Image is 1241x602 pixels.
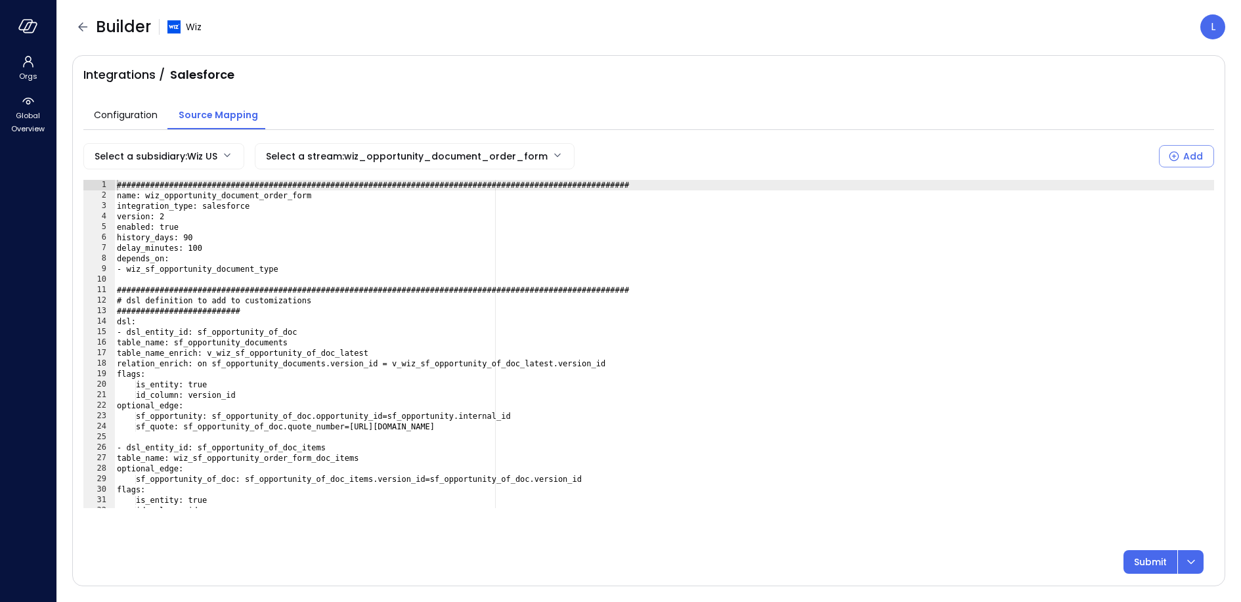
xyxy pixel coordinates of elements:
div: 10 [83,274,115,285]
div: 1 [83,180,115,190]
div: Select a subsidiary : Wiz US [95,144,217,169]
div: Global Overview [3,92,53,137]
div: Orgs [3,53,53,84]
div: 18 [83,358,115,369]
div: 20 [83,379,115,390]
p: Submit [1134,555,1167,569]
div: 29 [83,474,115,484]
div: 5 [83,222,115,232]
div: 8 [83,253,115,264]
div: 19 [83,369,115,379]
div: 21 [83,390,115,400]
div: 16 [83,337,115,348]
div: 31 [83,495,115,505]
div: 15 [83,327,115,337]
div: 6 [83,232,115,243]
span: Orgs [19,70,37,83]
img: cfcvbyzhwvtbhao628kj [167,20,181,33]
div: 4 [83,211,115,222]
button: Submit [1123,550,1177,574]
div: 14 [83,316,115,327]
div: 7 [83,243,115,253]
button: dropdown-icon-button [1177,550,1204,574]
div: Lee [1200,14,1225,39]
div: Add [1183,148,1203,165]
div: 13 [83,306,115,316]
span: Global Overview [8,109,48,135]
div: 25 [83,432,115,442]
div: 9 [83,264,115,274]
p: L [1211,19,1215,35]
span: Integrations / [83,66,165,83]
div: 32 [83,505,115,516]
div: 27 [83,453,115,463]
div: 30 [83,484,115,495]
div: 23 [83,411,115,421]
div: 24 [83,421,115,432]
span: Source Mapping [179,108,258,122]
button: Add [1159,145,1214,167]
span: Salesforce [170,66,234,83]
div: Button group with a nested menu [1123,550,1204,574]
div: Select a stream : wiz_opportunity_document_order_form [266,144,548,169]
div: 22 [83,400,115,411]
div: 3 [83,201,115,211]
div: 17 [83,348,115,358]
span: Configuration [94,108,158,122]
span: Builder [96,16,151,37]
span: Wiz [186,20,202,34]
div: Select a Subsidiary to add a new Stream [1159,143,1214,169]
div: 2 [83,190,115,201]
div: 26 [83,442,115,453]
div: 28 [83,463,115,474]
div: 11 [83,285,115,295]
div: 12 [83,295,115,306]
